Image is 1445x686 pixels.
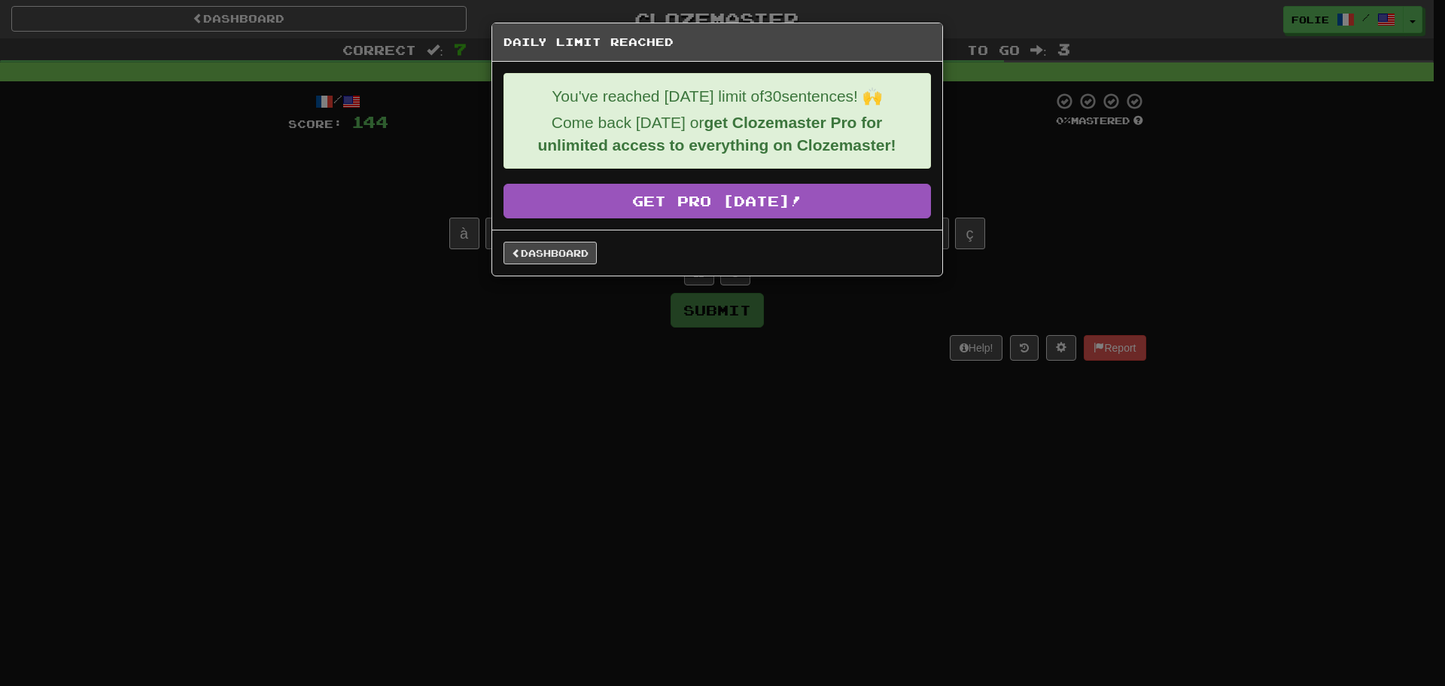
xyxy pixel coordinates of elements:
[503,242,597,264] a: Dashboard
[503,184,931,218] a: Get Pro [DATE]!
[516,85,919,108] p: You've reached [DATE] limit of 30 sentences! 🙌
[516,111,919,157] p: Come back [DATE] or
[503,35,931,50] h5: Daily Limit Reached
[537,114,896,154] strong: get Clozemaster Pro for unlimited access to everything on Clozemaster!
